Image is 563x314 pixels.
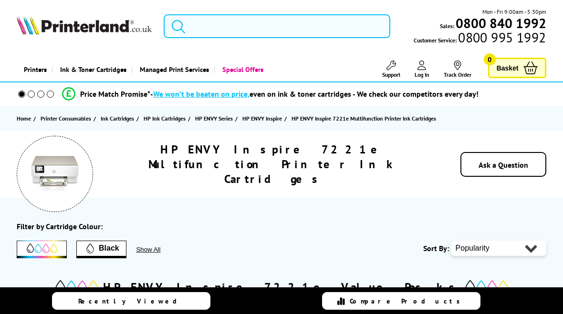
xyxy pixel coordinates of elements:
[114,142,434,186] h1: HP ENVY Inspire 7221e Multifunction Printer Ink Cartridges
[131,57,214,81] a: Managed Print Services
[17,222,103,231] div: Filter by Cartridge Colour:
[17,16,152,37] a: Printerland Logo
[322,292,480,310] a: Compare Products
[444,61,471,78] a: Track Order
[136,246,186,253] button: Show All
[144,113,186,123] span: HP Ink Cartridges
[17,113,33,123] a: Home
[214,57,268,81] a: Special Offers
[52,57,131,81] a: Ink & Toner Cartridges
[382,61,400,78] a: Support
[488,58,546,78] a: Basket 0
[17,57,52,81] a: Printers
[101,113,136,123] a: Ink Cartridges
[60,57,126,81] span: Ink & Toner Cartridges
[76,241,126,258] button: Filter by Black
[415,61,429,78] a: Log In
[242,113,282,123] span: HP ENVY Inspire
[242,113,284,123] a: HP ENVY Inspire
[41,113,94,123] a: Printer Consumables
[52,292,210,310] a: Recently Viewed
[482,7,546,16] span: Mon - Fri 9:00am - 5:30pm
[484,53,496,65] span: 0
[195,113,235,123] a: HP ENVY Series
[31,150,79,198] img: HP ENVY Inspire 7221e Multifunction Printer Ink Cartridges
[440,21,454,30] span: Sales:
[5,86,536,102] li: modal_Promise
[103,280,460,294] h2: HP ENVY Inspire 7221e Value Packs
[41,113,91,123] span: Printer Consumables
[99,244,119,253] span: Black
[497,61,519,74] span: Basket
[454,19,546,28] a: 0800 840 1992
[382,71,400,78] span: Support
[17,16,152,35] img: Printerland Logo
[78,297,187,305] span: Recently Viewed
[144,113,188,123] a: HP Ink Cartridges
[479,160,528,170] a: Ask a Question
[195,113,233,123] span: HP ENVY Series
[456,14,546,32] b: 0800 840 1992
[101,113,134,123] span: Ink Cartridges
[292,115,436,122] span: HP ENVY Inspire 7221e Multifunction Printer Ink Cartridges
[153,89,250,99] span: We won’t be beaten on price,
[423,243,449,253] span: Sort By:
[350,297,465,305] span: Compare Products
[457,33,546,42] span: 0800 995 1992
[80,89,150,99] span: Price Match Promise*
[414,33,546,45] span: Customer Service:
[150,89,479,99] div: - even on ink & toner cartridges - We check our competitors every day!
[415,71,429,78] span: Log In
